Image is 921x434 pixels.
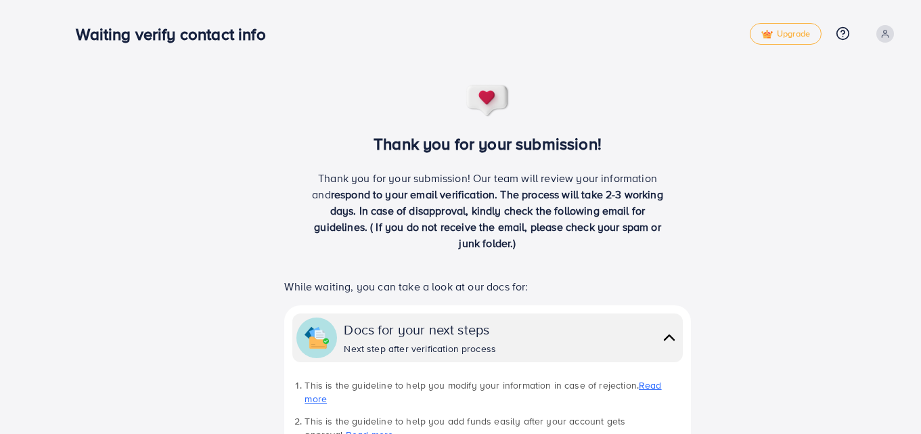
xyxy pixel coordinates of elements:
[660,328,679,347] img: collapse
[76,24,276,44] h3: Waiting verify contact info
[344,342,496,355] div: Next step after verification process
[750,23,822,45] a: tickUpgrade
[314,187,663,251] span: respond to your email verification. The process will take 2-3 working days. In case of disapprova...
[305,326,329,350] img: collapse
[305,378,661,406] a: Read more
[761,30,773,39] img: tick
[262,134,713,154] h3: Thank you for your submission!
[305,378,682,406] li: This is the guideline to help you modify your information in case of rejection.
[307,170,669,251] p: Thank you for your submission! Our team will review your information and
[284,278,690,295] p: While waiting, you can take a look at our docs for:
[761,29,810,39] span: Upgrade
[466,84,510,118] img: success
[344,320,496,339] div: Docs for your next steps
